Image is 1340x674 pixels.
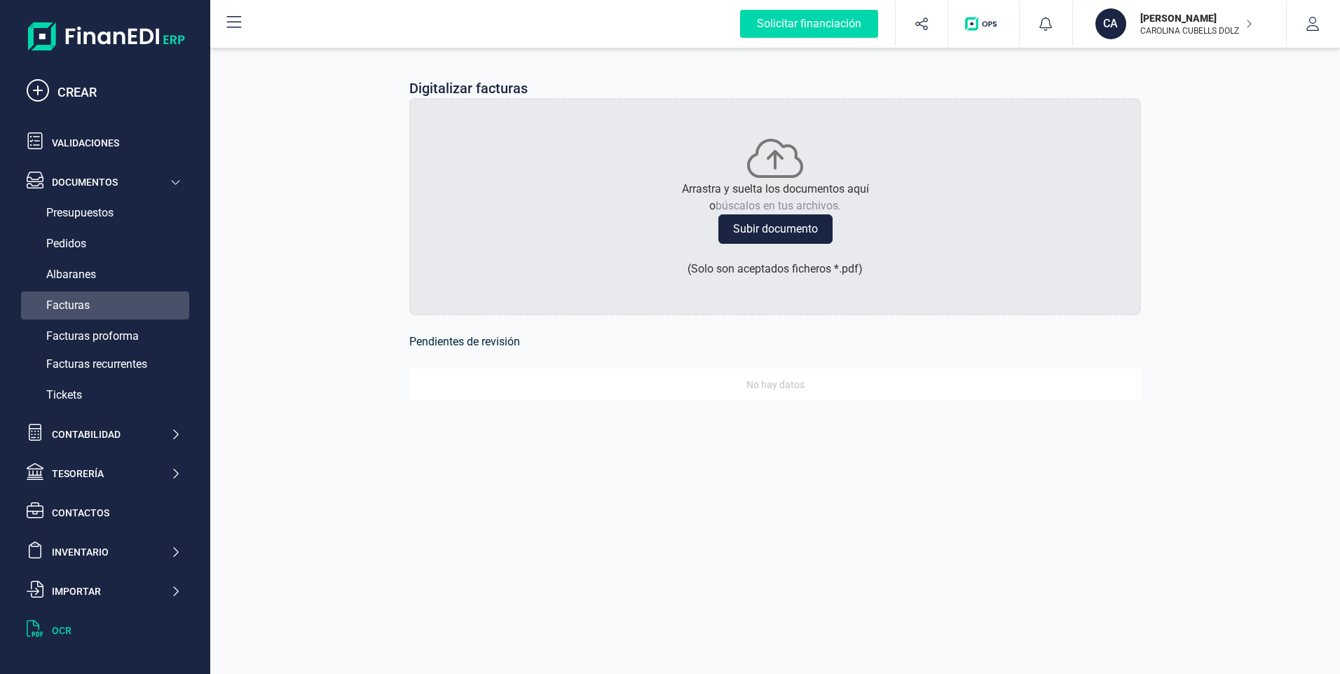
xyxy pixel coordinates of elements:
[52,136,181,150] div: Validaciones
[409,78,528,98] p: Digitalizar facturas
[46,297,90,314] span: Facturas
[716,199,841,212] span: búscalos en tus archivos.
[52,467,170,481] div: Tesorería
[409,98,1141,315] div: Arrastra y suelta los documentos aquíobúscalos en tus archivos.Subir documento(Solo son aceptados...
[1090,1,1269,46] button: CA[PERSON_NAME]CAROLINA CUBELLS DOLZ
[46,356,147,373] span: Facturas recurrentes
[688,261,863,277] p: ( Solo son aceptados ficheros * .pdf )
[409,332,1141,352] h6: Pendientes de revisión
[682,181,869,214] p: Arrastra y suelta los documentos aquí o
[57,83,181,102] div: CREAR
[46,328,139,345] span: Facturas proforma
[52,506,181,520] div: Contactos
[740,10,878,38] div: Solicitar financiación
[46,266,96,283] span: Albaranes
[957,1,1011,46] button: Logo de OPS
[46,205,114,221] span: Presupuestos
[52,545,170,559] div: Inventario
[46,387,82,404] span: Tickets
[965,17,1002,31] img: Logo de OPS
[1095,8,1126,39] div: CA
[52,624,181,638] div: OCR
[46,235,86,252] span: Pedidos
[28,22,185,50] img: Logo Finanedi
[718,214,833,244] button: Subir documento
[1140,25,1252,36] p: CAROLINA CUBELLS DOLZ
[723,1,895,46] button: Solicitar financiación
[415,377,1135,392] div: No hay datos
[1140,11,1252,25] p: [PERSON_NAME]
[52,584,170,598] div: Importar
[52,175,170,189] div: Documentos
[52,427,170,441] div: Contabilidad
